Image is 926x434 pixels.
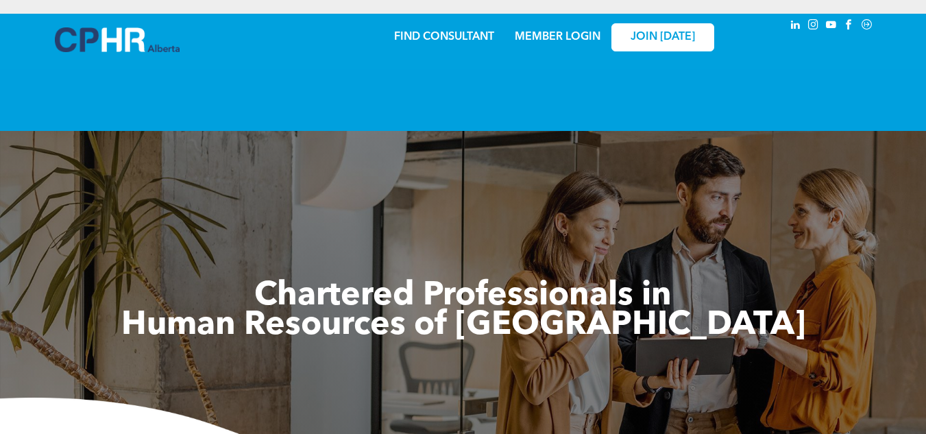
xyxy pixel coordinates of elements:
[55,27,180,52] img: A blue and white logo for cp alberta
[515,32,600,43] a: MEMBER LOGIN
[394,32,494,43] a: FIND CONSULTANT
[842,17,857,36] a: facebook
[631,31,695,44] span: JOIN [DATE]
[824,17,839,36] a: youtube
[788,17,803,36] a: linkedin
[121,309,805,342] span: Human Resources of [GEOGRAPHIC_DATA]
[254,280,672,313] span: Chartered Professionals in
[611,23,714,51] a: JOIN [DATE]
[860,17,875,36] a: Social network
[806,17,821,36] a: instagram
